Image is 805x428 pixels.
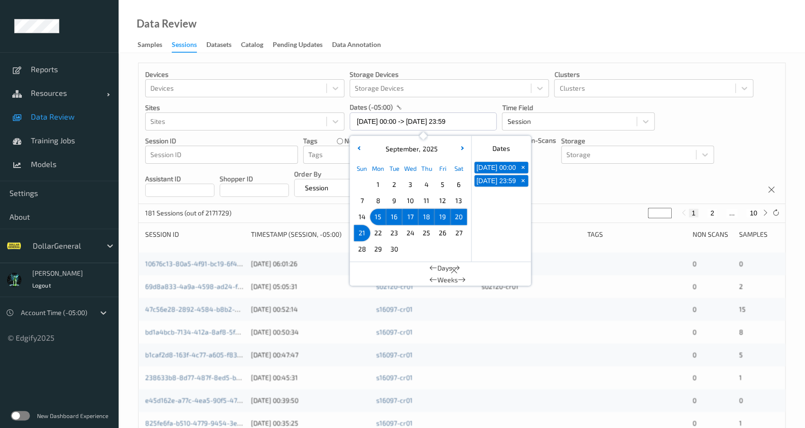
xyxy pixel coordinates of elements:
[145,351,270,359] a: b1caf2d8-163f-4c77-a605-f835c1786d3a
[388,226,401,240] span: 23
[355,242,369,256] span: 28
[145,282,281,290] a: 69d8a833-4a9a-4598-ad24-f934baa40860
[420,194,433,207] span: 11
[474,175,518,186] button: [DATE] 23:59
[145,70,344,79] p: Devices
[251,373,370,382] div: [DATE] 00:45:31
[241,40,263,52] div: Catalog
[370,160,386,177] div: Mon
[354,225,370,241] div: Choose Sunday September 21 of 2025
[739,230,778,239] div: Samples
[404,178,417,191] span: 3
[303,136,317,146] p: Tags
[402,193,418,209] div: Choose Wednesday September 10 of 2025
[451,225,467,241] div: Choose Saturday September 27 of 2025
[418,225,435,241] div: Choose Thursday September 25 of 2025
[436,194,449,207] span: 12
[388,194,401,207] span: 9
[693,351,696,359] span: 0
[376,351,413,359] a: s16097-cr01
[402,209,418,225] div: Choose Wednesday September 17 of 2025
[332,40,381,52] div: Data Annotation
[376,328,413,336] a: s16097-cr01
[518,175,528,186] button: +
[386,160,402,177] div: Tue
[587,230,686,239] div: Tags
[693,230,732,239] div: Non Scans
[436,226,449,240] span: 26
[370,177,386,193] div: Choose Monday September 01 of 2025
[388,210,401,223] span: 16
[138,40,162,52] div: Samples
[370,241,386,257] div: Choose Monday September 29 of 2025
[404,226,417,240] span: 24
[707,209,717,217] button: 2
[739,282,743,290] span: 2
[693,260,696,268] span: 0
[693,419,696,427] span: 0
[370,225,386,241] div: Choose Monday September 22 of 2025
[145,260,270,268] a: 10676c13-80a5-4f91-bc19-6f4001c42cb4
[350,70,549,79] p: Storage Devices
[689,209,698,217] button: 1
[371,226,385,240] span: 22
[145,103,344,112] p: Sites
[435,160,451,177] div: Fri
[371,242,385,256] span: 29
[251,282,370,291] div: [DATE] 05:05:31
[693,282,696,290] span: 0
[435,225,451,241] div: Choose Friday September 26 of 2025
[350,102,393,112] p: dates (-05:00)
[251,305,370,314] div: [DATE] 00:52:14
[418,177,435,193] div: Choose Thursday September 04 of 2025
[137,19,196,28] div: Data Review
[518,162,528,173] button: +
[451,160,467,177] div: Sat
[508,136,555,145] p: Only Non-Scans
[376,396,413,404] a: s16097-cr01
[693,305,696,313] span: 0
[145,305,279,313] a: 47c56e28-2892-4584-b8b2-b0efba6d4370
[420,178,433,191] span: 4
[251,350,370,360] div: [DATE] 00:47:47
[294,169,375,179] p: Order By
[376,419,413,427] a: s16097-cr01
[172,40,197,53] div: Sessions
[251,327,370,337] div: [DATE] 00:50:34
[386,209,402,225] div: Choose Tuesday September 16 of 2025
[452,194,465,207] span: 13
[251,419,370,428] div: [DATE] 00:35:25
[418,241,435,257] div: Choose Thursday October 02 of 2025
[371,210,385,223] span: 15
[481,230,581,239] div: Video Storage
[402,225,418,241] div: Choose Wednesday September 24 of 2025
[435,241,451,257] div: Choose Friday October 03 of 2025
[241,38,273,52] a: Catalog
[418,160,435,177] div: Thu
[435,209,451,225] div: Choose Friday September 19 of 2025
[145,396,275,404] a: e45d162e-a77c-4ea5-90f5-474e01e83287
[693,373,696,381] span: 0
[451,209,467,225] div: Choose Saturday September 20 of 2025
[388,178,401,191] span: 2
[452,226,465,240] span: 27
[451,177,467,193] div: Choose Saturday September 06 of 2025
[739,396,743,404] span: 0
[145,230,244,239] div: Session ID
[145,174,214,184] p: Assistant ID
[518,163,528,173] span: +
[402,160,418,177] div: Wed
[145,136,298,146] p: Session ID
[747,209,760,217] button: 10
[355,226,369,240] span: 21
[383,145,419,153] span: September
[370,209,386,225] div: Choose Monday September 15 of 2025
[435,193,451,209] div: Choose Friday September 12 of 2025
[693,328,696,336] span: 0
[554,70,753,79] p: Clusters
[251,259,370,269] div: [DATE] 06:01:26
[472,140,531,158] div: Dates
[354,160,370,177] div: Sun
[435,177,451,193] div: Choose Friday September 05 of 2025
[354,177,370,193] div: Choose Sunday August 31 of 2025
